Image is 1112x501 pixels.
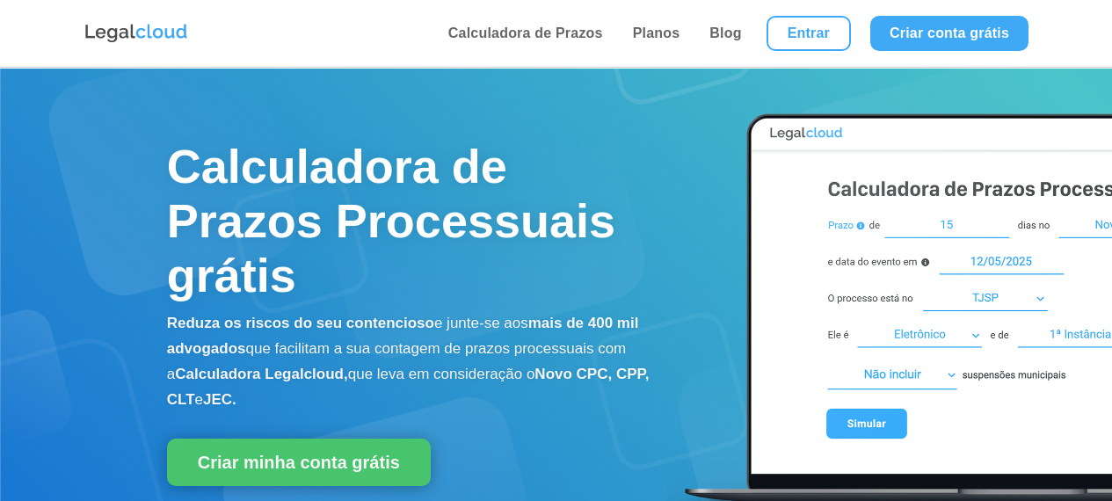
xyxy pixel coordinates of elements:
[167,315,434,331] b: Reduza os riscos do seu contencioso
[870,16,1028,51] a: Criar conta grátis
[84,22,189,45] img: Logo da Legalcloud
[167,439,431,486] a: Criar minha conta grátis
[767,16,851,51] a: Entrar
[167,311,667,412] p: e junte-se aos que facilitam a sua contagem de prazos processuais com a que leva em consideração o e
[167,140,615,301] span: Calculadora de Prazos Processuais grátis
[167,366,650,408] b: Novo CPC, CPP, CLT
[203,391,236,408] b: JEC.
[175,366,348,382] b: Calculadora Legalcloud,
